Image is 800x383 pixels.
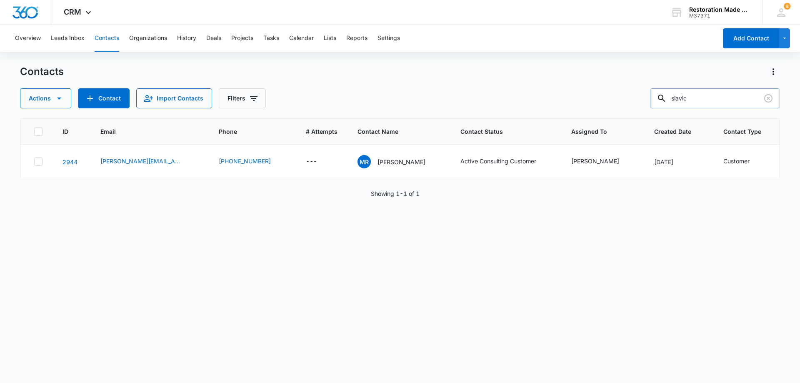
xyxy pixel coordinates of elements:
[357,127,428,136] span: Contact Name
[263,25,279,52] button: Tasks
[306,127,337,136] span: # Attempts
[231,25,253,52] button: Projects
[689,13,750,19] div: account id
[571,157,619,165] div: [PERSON_NAME]
[219,88,266,108] button: Filters
[20,65,64,78] h1: Contacts
[723,157,750,165] div: Customer
[306,157,317,167] div: ---
[324,25,336,52] button: Lists
[571,127,622,136] span: Assigned To
[62,127,68,136] span: ID
[136,88,212,108] button: Import Contacts
[62,158,77,165] a: Navigate to contact details page for Mike Rutherford
[64,8,81,16] span: CRM
[650,88,780,108] input: Search Contacts
[306,157,332,167] div: # Attempts - - Select to Edit Field
[100,127,187,136] span: Email
[100,157,199,167] div: Email - michael@apex-restoration.com - Select to Edit Field
[357,155,440,168] div: Contact Name - Mike Rutherford - Select to Edit Field
[346,25,367,52] button: Reports
[689,6,750,13] div: account name
[784,3,790,10] div: notifications count
[723,127,761,136] span: Contact Type
[460,157,551,167] div: Contact Status - Active Consulting Customer - Select to Edit Field
[767,65,780,78] button: Actions
[100,157,184,165] a: [PERSON_NAME][EMAIL_ADDRESS][DOMAIN_NAME]
[571,157,634,167] div: Assigned To - Nate Cisney - Select to Edit Field
[460,127,539,136] span: Contact Status
[219,127,274,136] span: Phone
[78,88,130,108] button: Add Contact
[377,25,400,52] button: Settings
[784,3,790,10] span: 8
[371,189,420,198] p: Showing 1-1 of 1
[219,157,271,165] a: [PHONE_NUMBER]
[177,25,196,52] button: History
[129,25,167,52] button: Organizations
[206,25,221,52] button: Deals
[377,158,425,166] p: [PERSON_NAME]
[289,25,314,52] button: Calendar
[723,28,779,48] button: Add Contact
[723,157,765,167] div: Contact Type - Customer - Select to Edit Field
[95,25,119,52] button: Contacts
[357,155,371,168] span: MR
[15,25,41,52] button: Overview
[762,92,775,105] button: Clear
[51,25,85,52] button: Leads Inbox
[219,157,286,167] div: Phone - (810) 272-8820 - Select to Edit Field
[460,157,536,165] div: Active Consulting Customer
[20,88,71,108] button: Actions
[654,127,691,136] span: Created Date
[654,158,703,166] div: [DATE]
